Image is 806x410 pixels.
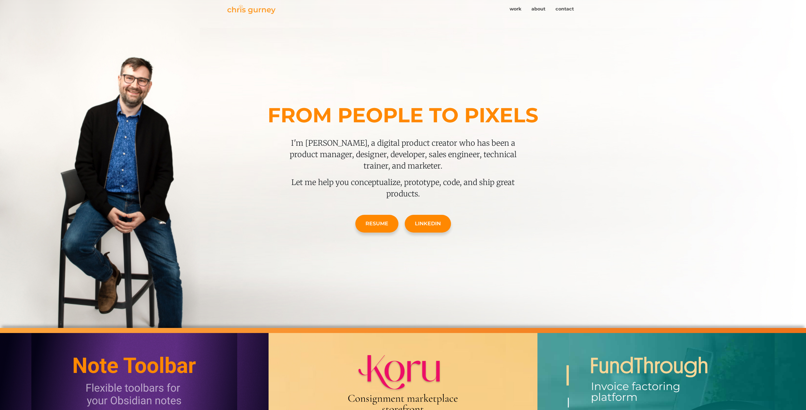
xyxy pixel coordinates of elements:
img: Chris Gurney logo [227,5,276,14]
p: Let me help you conceptualize, prototype, code, and ship great products. [288,177,519,200]
p: I'm [PERSON_NAME], a digital product creator who has been a product manager, designer, developer,... [288,138,519,172]
a: work [505,3,526,15]
a: Resume [355,215,398,233]
a: about [526,3,550,15]
a: LinkedIn [405,215,451,233]
strong: From people to pixels [268,103,538,127]
a: contact [550,3,579,15]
